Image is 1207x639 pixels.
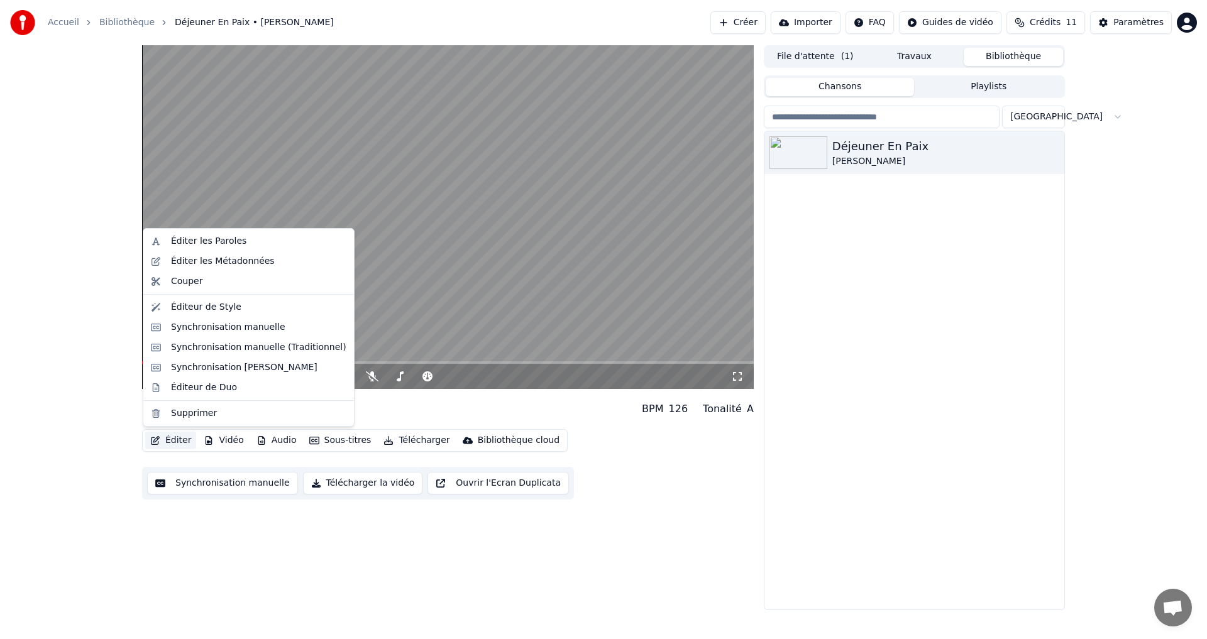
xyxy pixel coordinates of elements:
[1090,11,1172,34] button: Paramètres
[703,401,742,417] div: Tonalité
[171,341,346,354] div: Synchronisation manuelle (Traditionnel)
[171,275,202,288] div: Couper
[10,10,35,35] img: youka
[171,381,237,394] div: Éditeur de Duo
[147,472,298,494] button: Synchronisation manuelle
[171,301,241,314] div: Éditeur de Style
[865,48,964,66] button: Travaux
[199,432,248,449] button: Vidéo
[899,11,1001,34] button: Guides de vidéo
[710,11,766,34] button: Créer
[171,361,317,374] div: Synchronisation [PERSON_NAME]
[1006,11,1085,34] button: Crédits11
[846,11,894,34] button: FAQ
[175,16,334,29] span: Déjeuner En Paix • [PERSON_NAME]
[478,434,559,447] div: Bibliothèque cloud
[48,16,334,29] nav: breadcrumb
[766,78,915,96] button: Chansons
[378,432,455,449] button: Télécharger
[171,255,275,268] div: Éditer les Métadonnées
[303,472,423,494] button: Télécharger la vidéo
[171,235,246,248] div: Éditer les Paroles
[766,48,865,66] button: File d'attente
[669,401,688,417] div: 126
[771,11,840,34] button: Importer
[642,401,663,417] div: BPM
[1010,111,1103,123] span: [GEOGRAPHIC_DATA]
[1154,589,1192,626] div: Ouvrir le chat
[99,16,155,29] a: Bibliothèque
[142,394,249,412] div: Déjeuner En Paix
[142,412,249,424] div: [PERSON_NAME]
[832,138,1059,155] div: Déjeuner En Paix
[914,78,1063,96] button: Playlists
[1030,16,1061,29] span: Crédits
[171,407,217,420] div: Supprimer
[48,16,79,29] a: Accueil
[841,50,854,63] span: ( 1 )
[145,432,196,449] button: Éditer
[964,48,1063,66] button: Bibliothèque
[1113,16,1164,29] div: Paramètres
[747,401,754,417] div: A
[1066,16,1077,29] span: 11
[304,432,377,449] button: Sous-titres
[251,432,302,449] button: Audio
[427,472,569,494] button: Ouvrir l'Ecran Duplicata
[832,155,1059,168] div: [PERSON_NAME]
[171,321,285,334] div: Synchronisation manuelle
